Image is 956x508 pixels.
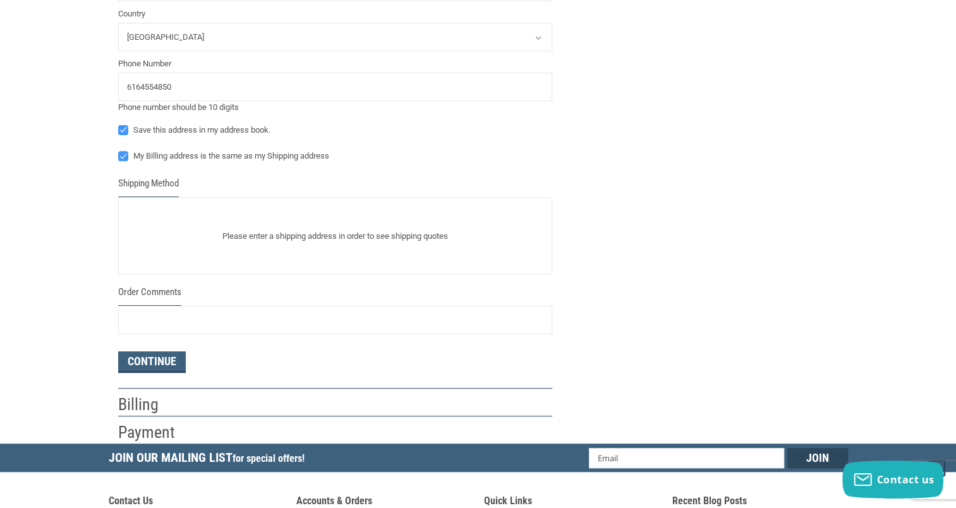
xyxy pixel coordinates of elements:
legend: Shipping Method [118,176,179,197]
span: for special offers! [233,452,305,464]
button: Contact us [842,461,943,499]
label: Save this address in my address book. [118,125,552,135]
button: Continue [118,351,186,373]
span: Contact us [877,473,935,487]
h2: Billing [118,394,192,415]
legend: Order Comments [118,285,181,306]
input: Join [787,448,848,468]
h5: Join Our Mailing List [109,444,311,476]
p: Please enter a shipping address in order to see shipping quotes [119,224,552,248]
h2: Payment [118,422,192,443]
label: My Billing address is the same as my Shipping address [118,151,552,161]
div: Phone number should be 10 digits [118,101,552,114]
label: Phone Number [118,57,552,70]
label: Country [118,8,552,20]
input: Email [589,448,784,468]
